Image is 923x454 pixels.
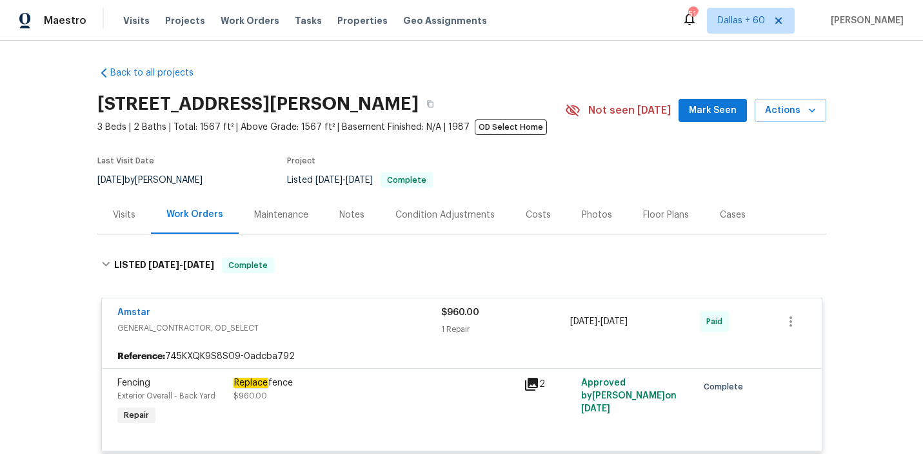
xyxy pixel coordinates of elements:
[688,8,697,21] div: 514
[765,103,816,119] span: Actions
[441,308,479,317] span: $960.00
[148,260,179,269] span: [DATE]
[114,258,214,273] h6: LISTED
[166,208,223,221] div: Work Orders
[254,209,308,222] div: Maintenance
[706,315,728,328] span: Paid
[337,14,388,27] span: Properties
[475,119,547,135] span: OD Select Home
[718,14,765,27] span: Dallas + 60
[119,409,154,422] span: Repair
[419,92,442,116] button: Copy Address
[148,260,214,269] span: -
[223,259,273,272] span: Complete
[117,308,150,317] a: Amstar
[581,378,677,413] span: Approved by [PERSON_NAME] on
[315,176,342,185] span: [DATE]
[524,377,574,392] div: 2
[117,322,441,335] span: GENERAL_CONTRACTOR, OD_SELECT
[233,377,516,389] div: fence
[581,404,610,413] span: [DATE]
[600,317,628,326] span: [DATE]
[582,209,612,222] div: Photos
[339,209,364,222] div: Notes
[113,209,135,222] div: Visits
[233,378,268,388] em: Replace
[97,98,419,110] h2: [STREET_ADDRESS][PERSON_NAME]
[102,345,822,368] div: 745KXQK9S8S09-0adcba792
[97,121,565,134] span: 3 Beds | 2 Baths | Total: 1567 ft² | Above Grade: 1567 ft² | Basement Finished: N/A | 1987
[97,67,221,79] a: Back to all projects
[233,392,267,400] span: $960.00
[588,104,671,117] span: Not seen [DATE]
[44,14,86,27] span: Maestro
[287,176,433,185] span: Listed
[704,380,748,393] span: Complete
[97,176,124,185] span: [DATE]
[441,323,571,336] div: 1 Repair
[643,209,689,222] div: Floor Plans
[720,209,746,222] div: Cases
[165,14,205,27] span: Projects
[117,350,165,363] b: Reference:
[679,99,747,123] button: Mark Seen
[97,172,218,188] div: by [PERSON_NAME]
[183,260,214,269] span: [DATE]
[346,176,373,185] span: [DATE]
[826,14,904,27] span: [PERSON_NAME]
[689,103,737,119] span: Mark Seen
[395,209,495,222] div: Condition Adjustments
[570,317,597,326] span: [DATE]
[382,176,432,184] span: Complete
[755,99,826,123] button: Actions
[570,315,628,328] span: -
[117,392,215,400] span: Exterior Overall - Back Yard
[287,157,315,165] span: Project
[315,176,373,185] span: -
[117,378,150,387] span: Fencing
[526,209,551,222] div: Costs
[403,14,487,27] span: Geo Assignments
[123,14,150,27] span: Visits
[97,245,826,286] div: LISTED [DATE]-[DATE]Complete
[97,157,154,165] span: Last Visit Date
[295,16,322,25] span: Tasks
[221,14,279,27] span: Work Orders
